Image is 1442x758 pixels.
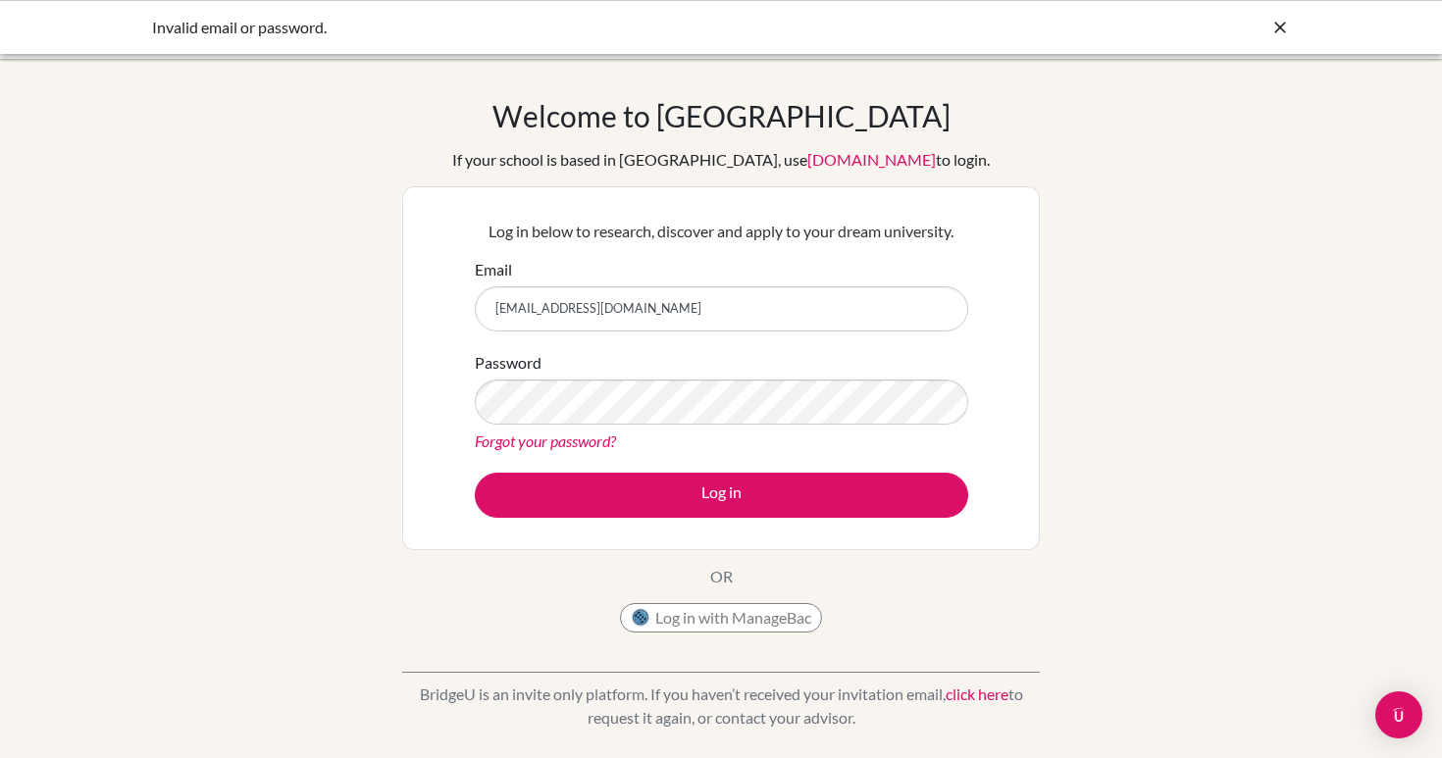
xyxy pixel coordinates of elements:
[452,148,990,172] div: If your school is based in [GEOGRAPHIC_DATA], use to login.
[710,565,733,588] p: OR
[475,473,968,518] button: Log in
[152,16,996,39] div: Invalid email or password.
[1375,691,1422,738] div: Open Intercom Messenger
[946,684,1008,703] a: click here
[402,682,1040,730] p: BridgeU is an invite only platform. If you haven’t received your invitation email, to request it ...
[492,98,951,133] h1: Welcome to [GEOGRAPHIC_DATA]
[475,351,541,375] label: Password
[475,258,512,281] label: Email
[475,431,616,450] a: Forgot your password?
[620,603,822,632] button: Log in with ManageBac
[807,150,936,169] a: [DOMAIN_NAME]
[475,220,968,243] p: Log in below to research, discover and apply to your dream university.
